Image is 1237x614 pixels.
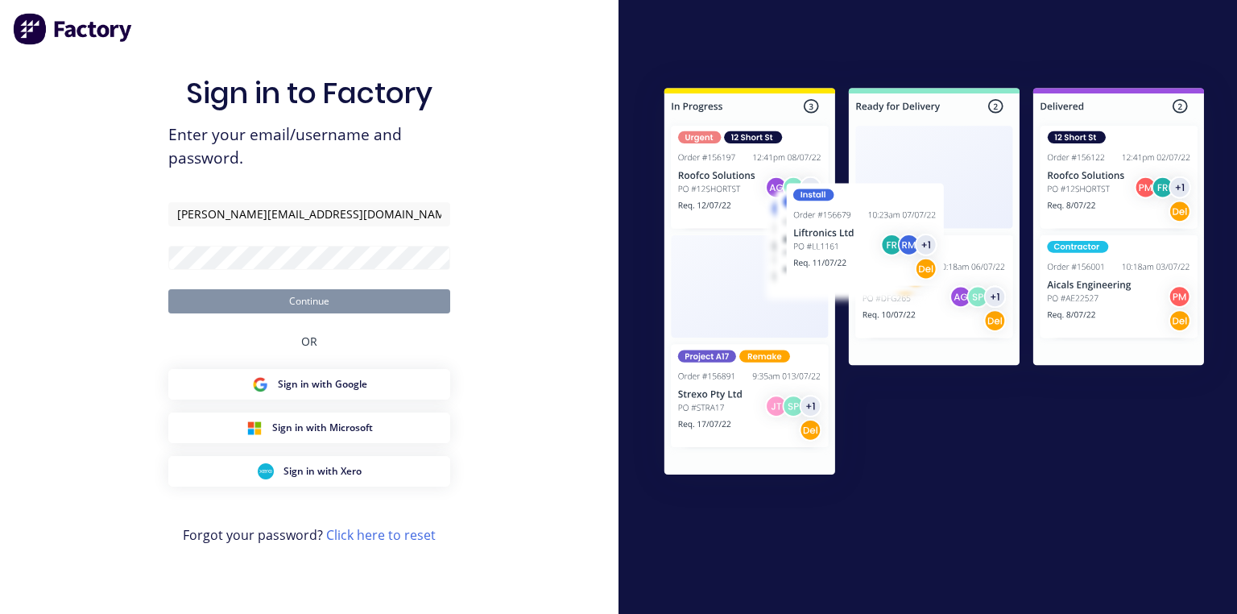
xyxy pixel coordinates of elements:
[631,58,1237,510] img: Sign in
[258,463,274,479] img: Xero Sign in
[278,377,367,392] span: Sign in with Google
[168,202,450,226] input: Email/Username
[283,464,362,479] span: Sign in with Xero
[168,456,450,487] button: Xero Sign inSign in with Xero
[168,413,450,443] button: Microsoft Sign inSign in with Microsoft
[252,376,268,392] img: Google Sign in
[326,526,436,544] a: Click here to reset
[301,313,317,369] div: OR
[186,76,432,110] h1: Sign in to Factory
[13,13,134,45] img: Factory
[168,123,450,170] span: Enter your email/username and password.
[272,421,373,435] span: Sign in with Microsoft
[246,420,263,436] img: Microsoft Sign in
[168,369,450,400] button: Google Sign inSign in with Google
[183,525,436,545] span: Forgot your password?
[168,289,450,313] button: Continue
